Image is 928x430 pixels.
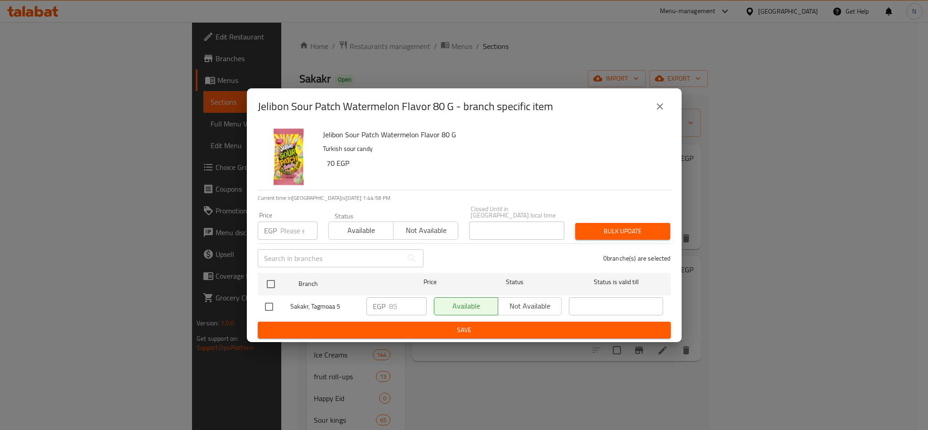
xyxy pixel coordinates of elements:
[373,301,385,312] p: EGP
[327,157,664,169] h6: 70 EGP
[258,322,671,338] button: Save
[582,226,663,237] span: Bulk update
[397,224,455,237] span: Not available
[649,96,671,117] button: close
[603,254,671,263] p: 0 branche(s) are selected
[389,297,427,315] input: Please enter price
[400,276,460,288] span: Price
[258,194,671,202] p: Current time in [GEOGRAPHIC_DATA] is [DATE] 1:44:58 PM
[258,99,553,114] h2: Jelibon Sour Patch Watermelon Flavor 80 G - branch specific item
[575,223,670,240] button: Bulk update
[323,128,664,141] h6: Jelibon Sour Patch Watermelon Flavor 80 G
[280,222,317,240] input: Please enter price
[258,128,316,186] img: Jelibon Sour Patch Watermelon Flavor 80 G
[332,224,390,237] span: Available
[323,143,664,155] p: Turkish sour candy
[265,324,664,336] span: Save
[328,222,394,240] button: Available
[290,301,359,312] span: Sakakr, Tagmoaa 5
[264,225,277,236] p: EGP
[393,222,458,240] button: Not available
[467,276,562,288] span: Status
[569,276,663,288] span: Status is valid till
[298,278,393,290] span: Branch
[258,249,403,267] input: Search in branches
